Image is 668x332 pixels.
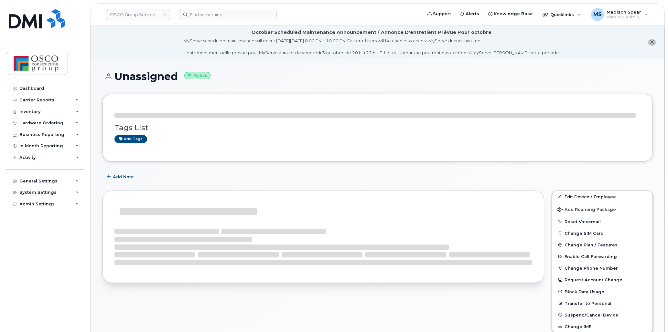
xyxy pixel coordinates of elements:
[114,135,147,143] a: Add tags
[552,216,652,227] button: Reset Voicemail
[552,309,652,321] button: Suspend/Cancel Device
[102,171,139,183] button: Add Note
[102,71,653,82] h1: Unassigned
[114,124,641,132] h3: Tags List
[552,239,652,251] button: Change Plan / Features
[184,72,210,79] small: Active
[648,39,656,46] button: close notification
[552,262,652,274] button: Change Phone Number
[552,286,652,297] button: Block Data Usage
[552,297,652,309] button: Transfer to Personal
[552,274,652,285] button: Request Account Change
[557,207,616,213] span: Add Roaming Package
[552,191,652,202] a: Edit Device / Employee
[552,227,652,239] button: Change SIM Card
[565,312,618,317] span: Suspend/Cancel Device
[113,174,134,180] span: Add Note
[565,243,618,247] span: Change Plan / Features
[252,29,491,36] div: October Scheduled Maintenance Announcement / Annonce D'entretient Prévue Pour octobre
[552,202,652,216] button: Add Roaming Package
[565,254,617,259] span: Enable Call Forwarding
[552,251,652,262] button: Enable Call Forwarding
[183,38,560,56] div: MyServe scheduled maintenance will occur [DATE][DATE] 8:00 PM - 10:00 PM Eastern. Users will be u...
